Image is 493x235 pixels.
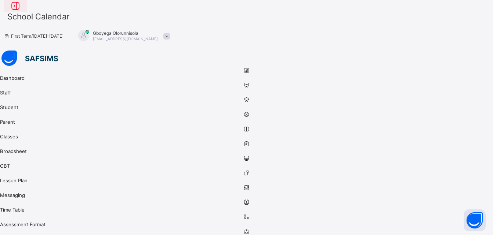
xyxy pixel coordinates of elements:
[7,12,69,21] span: School Calendar
[464,209,486,231] button: Open asap
[93,37,158,41] span: [EMAIL_ADDRESS][DOMAIN_NAME]
[71,30,174,42] div: GboyegaOlorunnisola
[1,51,58,66] img: safsims
[93,30,158,36] span: Gboyega Olorunnisola
[4,33,64,39] span: session/term information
